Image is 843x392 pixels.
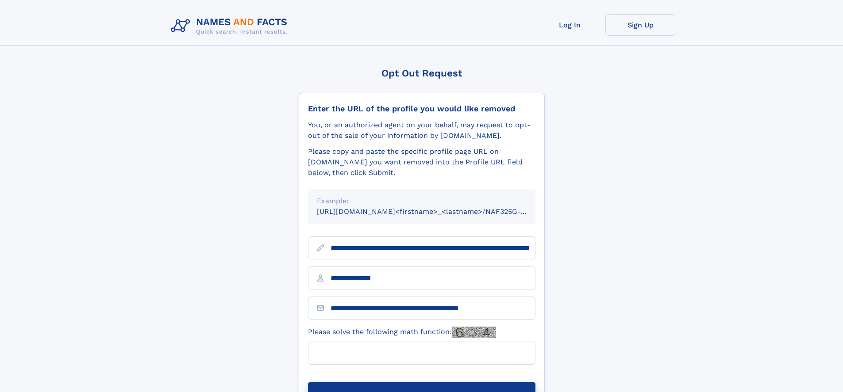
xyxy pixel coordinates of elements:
[167,14,295,38] img: Logo Names and Facts
[535,14,605,36] a: Log In
[317,207,552,216] small: [URL][DOMAIN_NAME]<firstname>_<lastname>/NAF325G-xxxxxxxx
[299,68,545,79] div: Opt Out Request
[308,120,535,141] div: You, or an authorized agent on your behalf, may request to opt-out of the sale of your informatio...
[308,327,496,338] label: Please solve the following math function:
[308,146,535,178] div: Please copy and paste the specific profile page URL on [DOMAIN_NAME] you want removed into the Pr...
[317,196,527,206] div: Example:
[605,14,676,36] a: Sign Up
[308,104,535,114] div: Enter the URL of the profile you would like removed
